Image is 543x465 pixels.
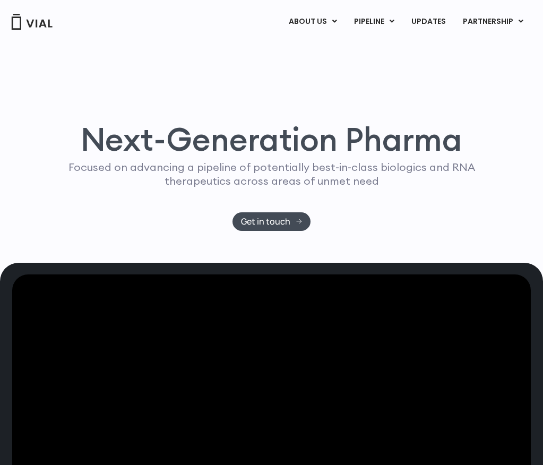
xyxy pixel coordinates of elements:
[11,14,53,30] img: Vial Logo
[346,13,402,31] a: PIPELINEMenu Toggle
[454,13,532,31] a: PARTNERSHIPMenu Toggle
[280,13,345,31] a: ABOUT USMenu Toggle
[58,160,486,188] p: Focused on advancing a pipeline of potentially best-in-class biologics and RNA therapeutics acros...
[42,123,502,155] h1: Next-Generation Pharma
[403,13,454,31] a: UPDATES
[241,218,290,226] span: Get in touch
[232,212,311,231] a: Get in touch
